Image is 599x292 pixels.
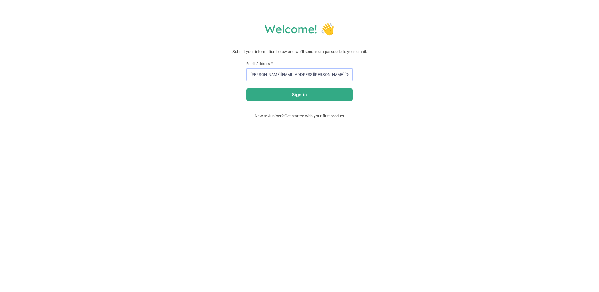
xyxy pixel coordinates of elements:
[271,61,273,66] span: This field is required.
[246,113,353,118] span: New to Juniper? Get started with your first product
[246,88,353,101] button: Sign in
[246,61,353,66] label: Email Address
[246,68,353,81] input: email@example.com
[6,49,593,55] p: Submit your information below and we'll send you a passcode to your email.
[6,22,593,36] h1: Welcome! 👋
